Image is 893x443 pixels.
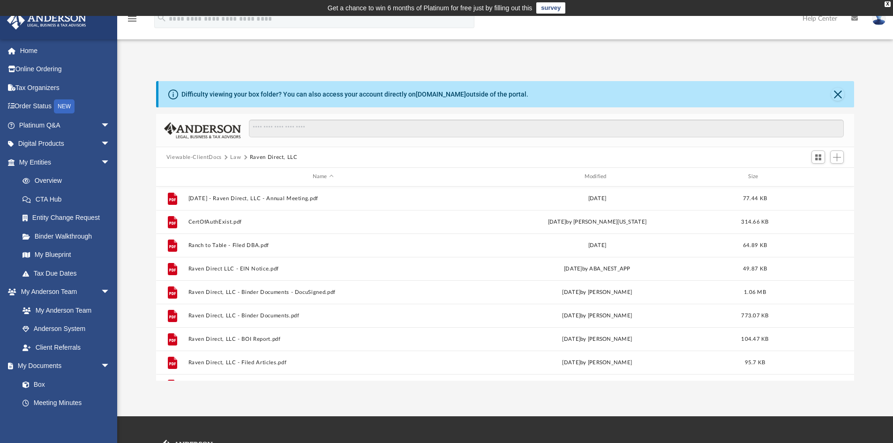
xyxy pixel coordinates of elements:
[536,2,565,14] a: survey
[743,242,767,248] span: 64.89 KB
[7,153,124,172] a: My Entitiesarrow_drop_down
[188,313,458,319] button: Raven Direct, LLC - Binder Documents.pdf
[462,194,732,203] div: [DATE]
[188,173,458,181] div: Name
[101,116,120,135] span: arrow_drop_down
[160,173,184,181] div: id
[188,266,458,272] button: Raven Direct LLC - EIN Notice.pdf
[462,288,732,296] div: [DATE] by [PERSON_NAME]
[101,153,120,172] span: arrow_drop_down
[250,153,298,162] button: Raven Direct, LLC
[462,311,732,320] div: [DATE] by [PERSON_NAME]
[462,241,732,249] div: [DATE]
[188,242,458,248] button: Ranch to Table - Filed DBA.pdf
[778,173,843,181] div: id
[13,227,124,246] a: Binder Walkthrough
[744,360,765,365] span: 95.7 KB
[13,246,120,264] a: My Blueprint
[7,60,124,79] a: Online Ordering
[462,358,732,367] div: [DATE] by [PERSON_NAME]
[101,135,120,154] span: arrow_drop_down
[741,336,768,341] span: 104.47 KB
[13,190,124,209] a: CTA Hub
[127,13,138,24] i: menu
[831,88,844,101] button: Close
[462,264,732,273] div: [DATE] by ABA_NEST_APP
[462,218,732,226] div: [DATE] by [PERSON_NAME][US_STATE]
[54,99,75,113] div: NEW
[741,313,768,318] span: 773.07 KB
[13,301,115,320] a: My Anderson Team
[7,78,124,97] a: Tax Organizers
[188,219,458,225] button: CertOfAuthExist.pdf
[188,336,458,342] button: Raven Direct, LLC - BOI Report.pdf
[462,335,732,343] div: [DATE] by [PERSON_NAME]
[188,195,458,202] button: [DATE] - Raven Direct, LLC - Annual Meeting.pdf
[157,13,167,23] i: search
[101,357,120,376] span: arrow_drop_down
[7,97,124,116] a: Order StatusNEW
[7,357,120,375] a: My Documentsarrow_drop_down
[249,120,844,137] input: Search files and folders
[885,1,891,7] div: close
[7,135,124,153] a: Digital Productsarrow_drop_down
[743,195,767,201] span: 77.44 KB
[181,90,528,99] div: Difficulty viewing your box folder? You can also access your account directly on outside of the p...
[13,264,124,283] a: Tax Due Dates
[13,209,124,227] a: Entity Change Request
[101,283,120,302] span: arrow_drop_down
[188,360,458,366] button: Raven Direct, LLC - Filed Articles.pdf
[462,173,732,181] div: Modified
[7,283,120,301] a: My Anderson Teamarrow_drop_down
[872,12,886,25] img: User Pic
[127,18,138,24] a: menu
[4,11,89,30] img: Anderson Advisors Platinum Portal
[811,150,825,164] button: Switch to Grid View
[166,153,222,162] button: Viewable-ClientDocs
[416,90,466,98] a: [DOMAIN_NAME]
[13,338,120,357] a: Client Referrals
[230,153,241,162] button: Law
[744,289,766,294] span: 1.06 MB
[741,219,768,224] span: 314.66 KB
[188,289,458,295] button: Raven Direct, LLC - Binder Documents - DocuSigned.pdf
[156,187,855,381] div: grid
[13,375,115,394] a: Box
[13,394,120,413] a: Meeting Minutes
[830,150,844,164] button: Add
[7,41,124,60] a: Home
[736,173,773,181] div: Size
[7,116,124,135] a: Platinum Q&Aarrow_drop_down
[13,320,120,338] a: Anderson System
[13,172,124,190] a: Overview
[743,266,767,271] span: 49.87 KB
[328,2,533,14] div: Get a chance to win 6 months of Platinum for free just by filling out this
